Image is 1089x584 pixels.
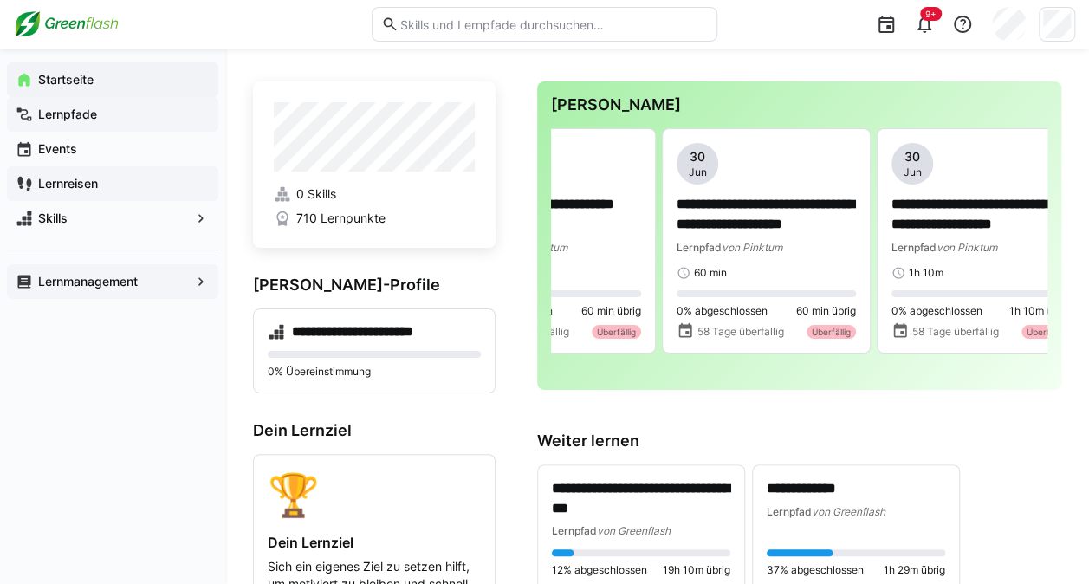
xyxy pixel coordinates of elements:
span: 0% abgeschlossen [891,304,982,318]
div: Überfällig [592,325,641,339]
span: Jun [904,165,922,179]
span: 1h 29m übrig [884,563,945,577]
input: Skills und Lernpfade durchsuchen… [399,16,708,32]
span: Lernpfad [677,241,722,254]
span: 19h 10m übrig [663,563,730,577]
span: von Pinktum [722,241,782,254]
h3: [PERSON_NAME]-Profile [253,276,496,295]
h3: Dein Lernziel [253,421,496,440]
span: von Pinktum [937,241,997,254]
span: 9+ [925,9,937,19]
h3: Weiter lernen [537,432,1061,451]
div: Überfällig [1021,325,1071,339]
span: 30 [690,148,705,165]
span: 60 min übrig [581,304,641,318]
span: 60 min [694,266,727,280]
span: 60 min übrig [796,304,856,318]
span: Jun [689,165,707,179]
span: Lernpfad [552,524,597,537]
span: 58 Tage überfällig [912,325,999,339]
span: 0% abgeschlossen [677,304,768,318]
h3: [PERSON_NAME] [551,95,1047,114]
span: 30 [904,148,920,165]
span: Lernpfad [891,241,937,254]
a: 0 Skills [274,185,475,203]
span: 0 Skills [296,185,336,203]
div: Überfällig [807,325,856,339]
span: 1h 10m [909,266,943,280]
span: von Greenflash [812,505,885,518]
span: 58 Tage überfällig [697,325,784,339]
h4: Dein Lernziel [268,534,481,551]
span: 12% abgeschlossen [552,563,647,577]
span: 1h 10m übrig [1009,304,1071,318]
span: 37% abgeschlossen [767,563,864,577]
p: 0% Übereinstimmung [268,365,481,379]
span: 710 Lernpunkte [296,210,386,227]
div: 🏆 [268,469,481,520]
span: Lernpfad [767,505,812,518]
span: von Greenflash [597,524,671,537]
